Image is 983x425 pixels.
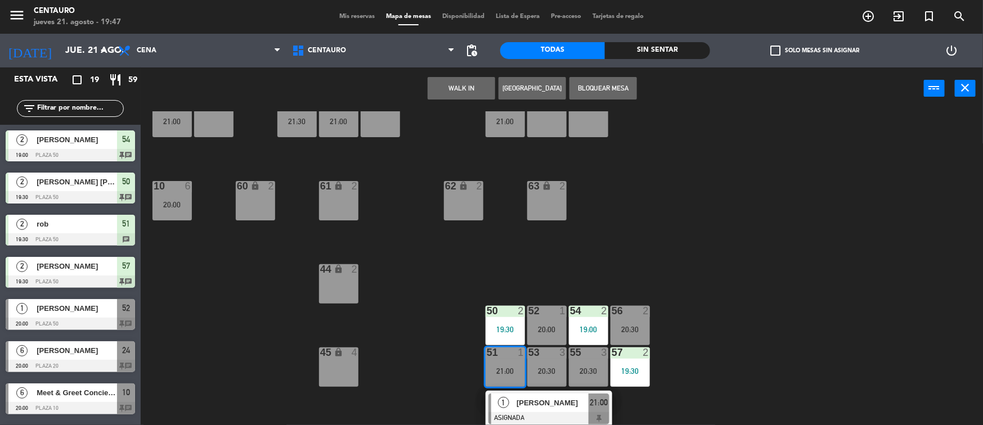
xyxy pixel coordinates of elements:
[122,175,130,188] span: 50
[498,397,509,408] span: 1
[122,259,130,273] span: 57
[518,347,525,358] div: 1
[334,13,380,20] span: Mis reservas
[428,77,495,100] button: WALK IN
[560,347,567,358] div: 3
[569,325,608,333] div: 19:00
[8,7,25,24] i: menu
[499,77,566,100] button: [GEOGRAPHIC_DATA]
[500,42,605,59] div: Todas
[37,176,117,188] span: [PERSON_NAME] [PERSON_NAME]
[770,46,780,56] span: check_box_outline_blank
[16,387,28,399] span: 6
[945,44,958,57] i: power_settings_new
[334,264,343,274] i: lock
[569,367,608,375] div: 20:30
[560,181,567,191] div: 2
[122,133,130,146] span: 54
[16,345,28,356] span: 6
[334,347,343,357] i: lock
[320,264,321,274] div: 44
[528,181,529,191] div: 63
[437,13,490,20] span: Disponibilidad
[527,367,567,375] div: 20:30
[459,181,468,191] i: lock
[922,10,936,23] i: turned_in_not
[37,302,117,314] span: [PERSON_NAME]
[602,347,608,358] div: 3
[490,13,545,20] span: Lista de Espera
[924,80,945,97] button: power_input
[517,397,589,409] span: [PERSON_NAME]
[643,306,650,316] div: 2
[587,13,649,20] span: Tarjetas de regalo
[486,325,525,333] div: 19:30
[445,181,446,191] div: 62
[320,347,321,358] div: 45
[352,347,358,358] div: 4
[955,80,976,97] button: close
[152,201,192,209] div: 20:00
[569,77,637,100] button: Bloquear Mesa
[486,367,525,375] div: 21:00
[602,306,608,316] div: 2
[137,47,156,55] span: Cena
[16,134,28,146] span: 2
[37,260,117,272] span: [PERSON_NAME]
[185,181,192,191] div: 6
[122,301,130,315] span: 52
[590,396,608,409] span: 21:00
[643,347,650,358] div: 2
[70,73,84,87] i: crop_square
[8,7,25,28] button: menu
[518,306,525,316] div: 2
[122,386,130,399] span: 10
[277,117,317,125] div: 21:30
[570,306,571,316] div: 54
[128,74,137,87] span: 59
[250,181,260,191] i: lock
[6,73,81,87] div: Esta vista
[319,117,358,125] div: 21:00
[334,181,343,191] i: lock
[152,117,192,125] div: 21:00
[560,306,567,316] div: 1
[545,13,587,20] span: Pre-acceso
[16,219,28,230] span: 2
[320,181,321,191] div: 61
[527,325,567,333] div: 20:00
[308,47,346,55] span: Centauro
[34,6,121,17] div: Centauro
[528,306,529,316] div: 52
[477,181,483,191] div: 2
[122,343,130,357] span: 24
[23,102,36,115] i: filter_list
[268,181,275,191] div: 2
[34,17,121,28] div: jueves 21. agosto - 19:47
[465,44,479,57] span: pending_actions
[570,347,571,358] div: 55
[953,10,966,23] i: search
[16,177,28,188] span: 2
[37,387,117,399] span: Meet & Greet Concierges
[16,303,28,314] span: 1
[96,44,110,57] i: arrow_drop_down
[380,13,437,20] span: Mapa de mesas
[352,181,358,191] div: 2
[528,347,529,358] div: 53
[90,74,99,87] span: 19
[605,42,710,59] div: Sin sentar
[486,117,525,125] div: 21:00
[611,325,650,333] div: 20:30
[959,81,972,94] i: close
[37,218,117,230] span: rob
[928,81,941,94] i: power_input
[770,46,859,56] label: Solo mesas sin asignar
[16,261,28,272] span: 2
